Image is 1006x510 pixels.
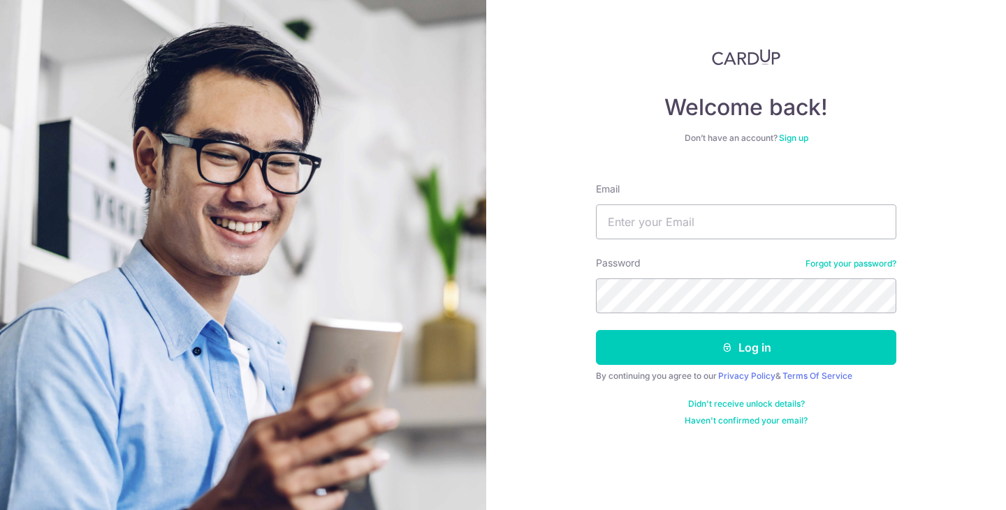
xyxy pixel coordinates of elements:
label: Password [596,256,641,270]
img: CardUp Logo [712,49,780,66]
button: Log in [596,330,896,365]
div: Don’t have an account? [596,133,896,144]
a: Haven't confirmed your email? [685,415,808,426]
a: Sign up [779,133,808,143]
a: Didn't receive unlock details? [688,398,805,410]
input: Enter your Email [596,204,896,239]
a: Privacy Policy [718,370,775,381]
label: Email [596,182,620,196]
a: Terms Of Service [782,370,852,381]
h4: Welcome back! [596,93,896,121]
div: By continuing you agree to our & [596,370,896,382]
a: Forgot your password? [805,258,896,269]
